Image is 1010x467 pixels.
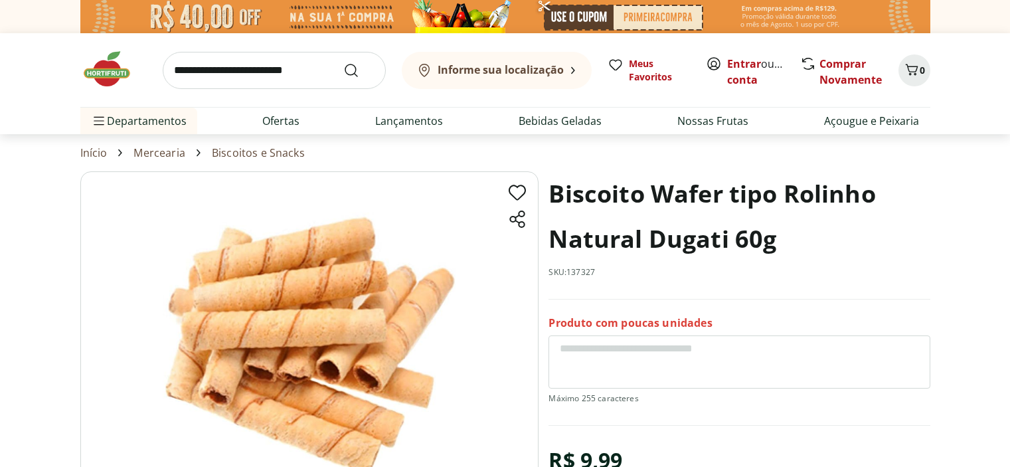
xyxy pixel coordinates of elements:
button: Submit Search [343,62,375,78]
span: ou [727,56,786,88]
a: Entrar [727,56,761,71]
p: SKU: 137327 [548,267,595,278]
a: Açougue e Peixaria [824,113,919,129]
a: Criar conta [727,56,800,87]
button: Carrinho [898,54,930,86]
a: Biscoitos e Snacks [212,147,305,159]
a: Bebidas Geladas [519,113,602,129]
b: Informe sua localização [438,62,564,77]
a: Meus Favoritos [608,57,690,84]
button: Informe sua localização [402,52,592,89]
a: Comprar Novamente [819,56,882,87]
img: Hortifruti [80,49,147,89]
a: Ofertas [262,113,299,129]
a: Lançamentos [375,113,443,129]
input: search [163,52,386,89]
p: Produto com poucas unidades [548,316,712,330]
span: Meus Favoritos [629,57,690,84]
span: 0 [920,64,925,76]
span: Departamentos [91,105,187,137]
a: Mercearia [133,147,185,159]
a: Nossas Frutas [677,113,748,129]
h1: Biscoito Wafer tipo Rolinho Natural Dugati 60g [548,171,930,262]
a: Início [80,147,108,159]
button: Menu [91,105,107,137]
